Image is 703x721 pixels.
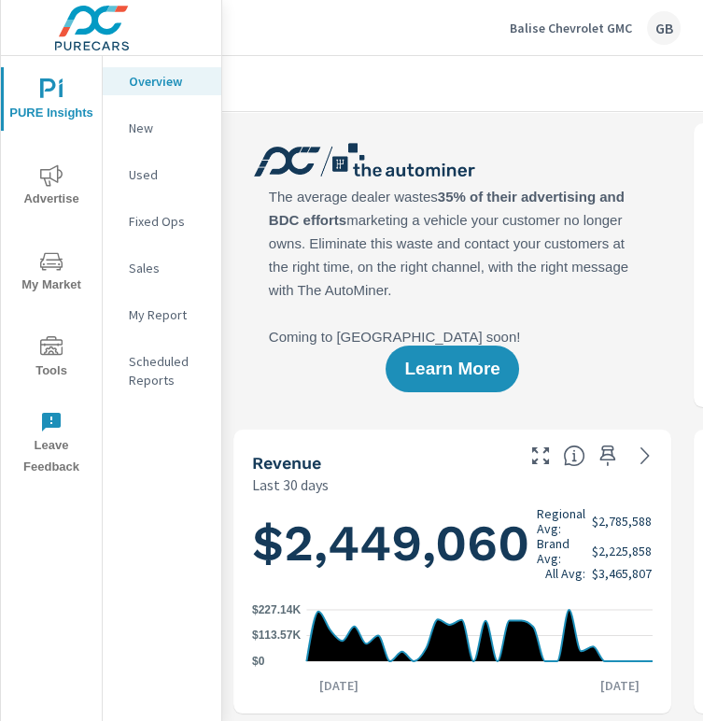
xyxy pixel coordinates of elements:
p: Scheduled Reports [129,352,206,389]
p: [DATE] [587,676,653,695]
span: My Market [7,250,96,296]
p: $2,785,588 [592,514,652,529]
button: Make Fullscreen [526,441,555,471]
div: New [103,114,221,142]
p: $2,225,858 [592,544,652,558]
p: Sales [129,259,206,277]
text: $113.57K [252,629,301,643]
span: Total sales revenue over the selected date range. [Source: This data is sourced from the dealer’s... [563,445,585,467]
text: $227.14K [252,603,301,616]
p: Fixed Ops [129,212,206,231]
span: Tools [7,336,96,382]
p: New [129,119,206,137]
div: Sales [103,254,221,282]
p: Brand Avg: [537,536,585,566]
p: Overview [129,72,206,91]
span: Save this to your personalized report [593,441,623,471]
p: [DATE] [306,676,372,695]
h1: $2,449,060 [252,506,659,581]
div: Scheduled Reports [103,347,221,394]
p: My Report [129,305,206,324]
span: Learn More [404,360,499,377]
div: My Report [103,301,221,329]
p: Regional Avg: [537,506,585,536]
div: Fixed Ops [103,207,221,235]
h5: Revenue [252,453,321,473]
span: Leave Feedback [7,411,96,478]
text: $0 [252,655,265,668]
div: GB [647,11,681,45]
span: PURE Insights [7,78,96,124]
div: Used [103,161,221,189]
div: nav menu [1,56,102,486]
p: $3,465,807 [592,566,652,581]
p: Last 30 days [252,474,329,496]
p: Balise Chevrolet GMC [510,20,632,36]
p: All Avg: [545,566,585,581]
div: Overview [103,67,221,95]
button: Learn More [386,346,518,392]
a: See more details in report [630,441,660,471]
p: Used [129,165,206,184]
span: Advertise [7,164,96,210]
